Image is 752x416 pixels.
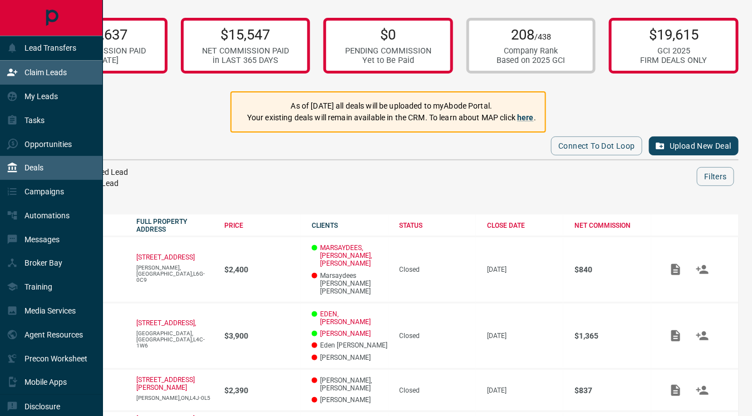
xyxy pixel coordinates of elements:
p: [PERSON_NAME],[GEOGRAPHIC_DATA],L6G-0C9 [136,265,213,283]
a: [STREET_ADDRESS][PERSON_NAME] [136,376,195,391]
p: $3,900 [224,331,301,340]
p: [DATE] [487,386,563,394]
p: $15,547 [202,26,289,43]
p: Marsaydees [PERSON_NAME] [PERSON_NAME] [312,272,388,295]
span: Add / View Documents [662,331,689,339]
div: PENDING COMMISSION [345,46,431,56]
span: Match Clients [689,386,716,394]
p: 208 [497,26,566,43]
button: Upload New Deal [649,136,739,155]
p: $1,365 [574,331,651,340]
p: $19,615 [641,26,707,43]
p: $837 [574,386,651,395]
p: [PERSON_NAME] [312,354,388,361]
div: CLOSE DATE [487,222,563,229]
p: $2,400 [224,265,301,274]
button: Filters [697,167,734,186]
div: CLIENTS [312,222,388,229]
a: [STREET_ADDRESS] [136,253,195,261]
a: [STREET_ADDRESS], [136,319,196,327]
a: EDEN, [PERSON_NAME] [320,310,388,326]
div: in LAST 365 DAYS [202,56,289,65]
div: STATUS [400,222,476,229]
div: Closed [400,332,476,340]
span: Add / View Documents [662,386,689,394]
span: Add / View Documents [662,265,689,273]
span: /438 [534,32,551,42]
div: Closed [400,266,476,273]
span: Match Clients [689,331,716,339]
div: FIRM DEALS ONLY [641,56,707,65]
p: $840 [574,265,651,274]
p: [DATE] [487,266,563,273]
p: [GEOGRAPHIC_DATA],[GEOGRAPHIC_DATA],L4C-1W6 [136,330,213,349]
a: MARSAYDEES,[PERSON_NAME],[PERSON_NAME] [320,244,388,267]
p: [PERSON_NAME] [312,396,388,404]
button: Connect to Dot Loop [551,136,642,155]
p: $2,390 [224,386,301,395]
p: $0 [345,26,431,43]
div: FULL PROPERTY ADDRESS [136,218,213,233]
p: [PERSON_NAME],ON,L4J-0L5 [136,395,213,401]
div: Based on 2025 GCI [497,56,566,65]
div: PRICE [224,222,301,229]
p: [DATE] [487,332,563,340]
p: As of [DATE] all deals will be uploaded to myAbode Portal. [247,100,536,112]
div: Yet to Be Paid [345,56,431,65]
div: Company Rank [497,46,566,56]
p: [PERSON_NAME], [PERSON_NAME] [312,376,388,392]
div: Closed [400,386,476,394]
span: Match Clients [689,265,716,273]
a: here [517,113,534,122]
p: Your existing deals will remain available in the CRM. To learn about MAP click . [247,112,536,124]
div: NET COMMISSION PAID [202,46,289,56]
p: Eden [PERSON_NAME] [312,341,388,349]
div: NET COMMISSION [574,222,651,229]
a: [PERSON_NAME] [320,330,371,337]
div: GCI 2025 [641,46,707,56]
